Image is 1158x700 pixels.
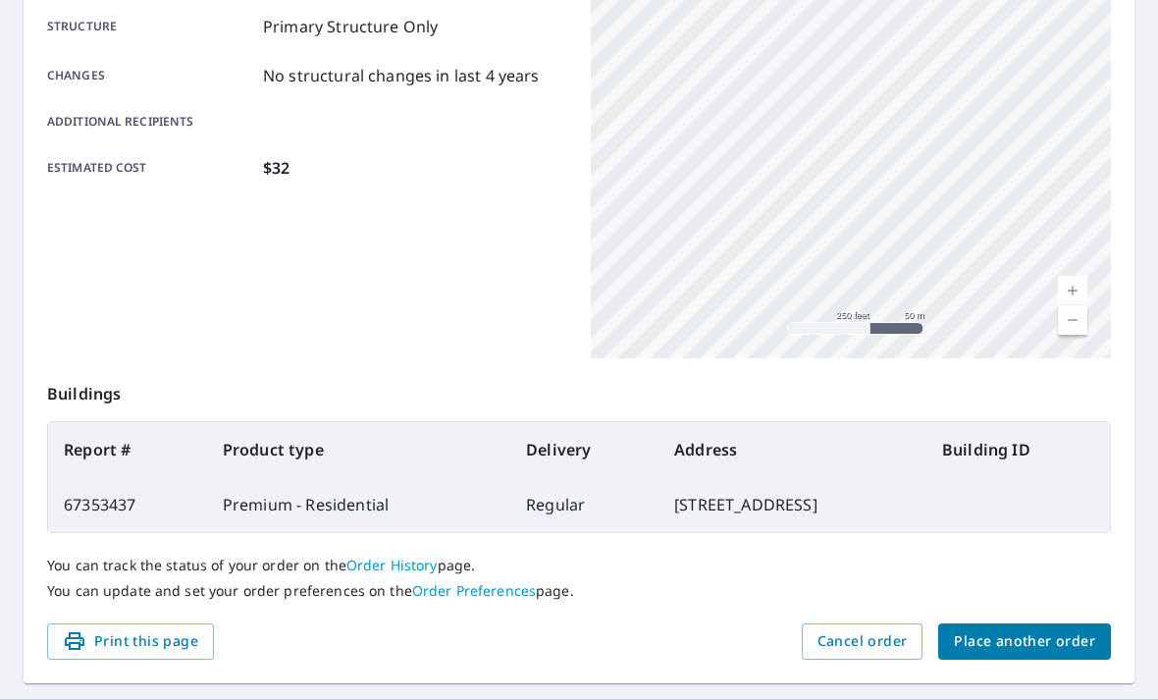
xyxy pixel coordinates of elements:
[1058,276,1087,305] a: Current Level 17, Zoom In
[658,422,926,477] th: Address
[48,422,207,477] th: Report #
[412,581,536,600] a: Order Preferences
[47,64,255,87] p: Changes
[47,358,1111,421] p: Buildings
[1058,305,1087,335] a: Current Level 17, Zoom Out
[938,623,1111,660] button: Place another order
[63,629,198,654] span: Print this page
[47,113,255,131] p: Additional recipients
[47,557,1111,574] p: You can track the status of your order on the page.
[346,556,438,574] a: Order History
[47,623,214,660] button: Print this page
[207,477,510,532] td: Premium - Residential
[802,623,923,660] button: Cancel order
[926,422,1110,477] th: Building ID
[510,477,658,532] td: Regular
[658,477,926,532] td: [STREET_ADDRESS]
[48,477,207,532] td: 67353437
[47,582,1111,600] p: You can update and set your order preferences on the page.
[263,156,289,180] p: $32
[47,156,255,180] p: Estimated cost
[510,422,658,477] th: Delivery
[263,64,540,87] p: No structural changes in last 4 years
[207,422,510,477] th: Product type
[817,629,908,654] span: Cancel order
[263,15,438,38] p: Primary Structure Only
[954,629,1095,654] span: Place another order
[47,15,255,38] p: Structure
